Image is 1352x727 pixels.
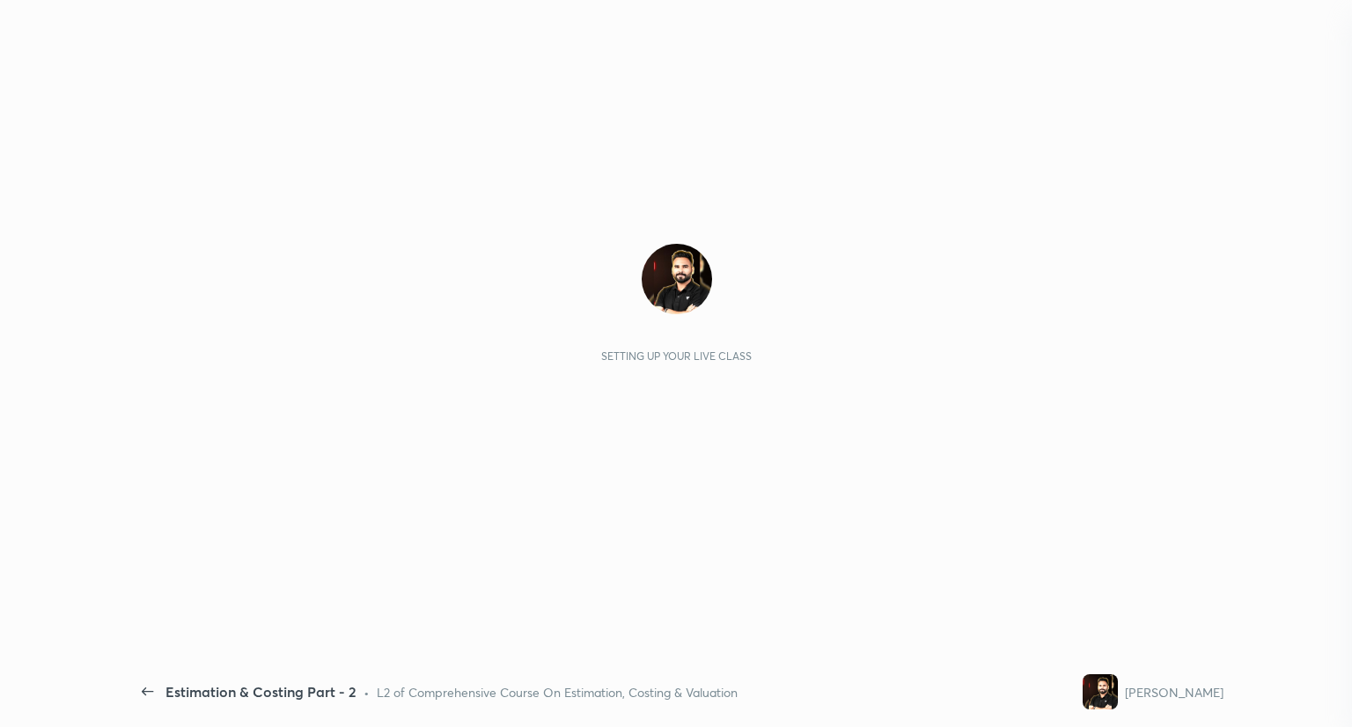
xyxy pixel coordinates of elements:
[377,683,738,701] div: L2 of Comprehensive Course On Estimation, Costing & Valuation
[364,683,370,701] div: •
[642,244,712,314] img: ae866704e905434385cbdb892f4f5a96.jpg
[165,681,356,702] div: Estimation & Costing Part - 2
[601,349,752,363] div: Setting up your live class
[1083,674,1118,709] img: ae866704e905434385cbdb892f4f5a96.jpg
[1125,683,1223,701] div: [PERSON_NAME]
